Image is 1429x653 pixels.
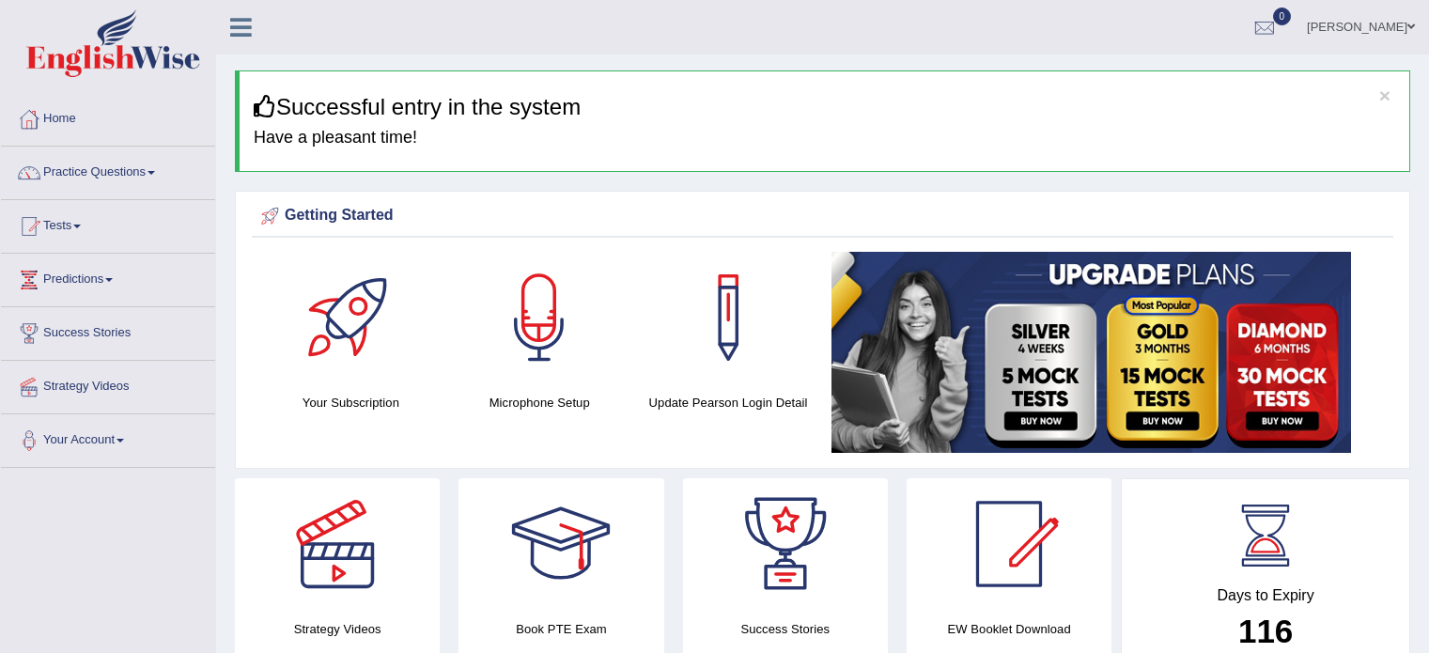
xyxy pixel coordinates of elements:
[1,147,215,194] a: Practice Questions
[1,254,215,301] a: Predictions
[1273,8,1292,25] span: 0
[1,93,215,140] a: Home
[1,414,215,461] a: Your Account
[458,619,663,639] h4: Book PTE Exam
[831,252,1351,453] img: small5.jpg
[1,200,215,247] a: Tests
[235,619,440,639] h4: Strategy Videos
[254,95,1395,119] h3: Successful entry in the system
[683,619,888,639] h4: Success Stories
[1,361,215,408] a: Strategy Videos
[1142,587,1389,604] h4: Days to Expiry
[1,307,215,354] a: Success Stories
[1238,613,1293,649] b: 116
[907,619,1111,639] h4: EW Booklet Download
[256,202,1389,230] div: Getting Started
[1379,86,1390,105] button: ×
[455,393,625,412] h4: Microphone Setup
[644,393,814,412] h4: Update Pearson Login Detail
[266,393,436,412] h4: Your Subscription
[254,129,1395,148] h4: Have a pleasant time!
